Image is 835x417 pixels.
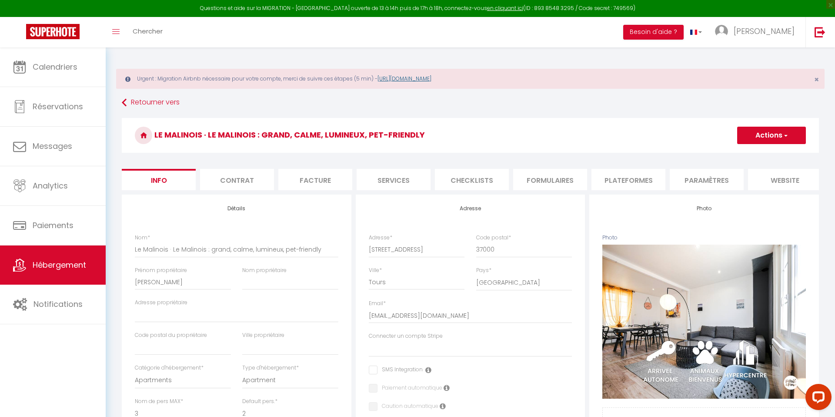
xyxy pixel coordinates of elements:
label: Nom [135,234,150,242]
span: Paiements [33,220,73,231]
a: [URL][DOMAIN_NAME] [377,75,431,82]
label: Adresse propriétaire [135,299,187,307]
label: Code postal du propriétaire [135,331,207,340]
img: Super Booking [26,24,80,39]
label: Photo [602,234,618,242]
img: logout [815,27,825,37]
h3: Le Malinois · Le Malinois : grand, calme, lumineux, pet-friendly [122,118,819,153]
label: Pays [476,266,491,275]
span: Messages [33,141,72,151]
label: Code postal [476,234,511,242]
label: Paiement automatique [377,384,442,393]
li: Formulaires [513,169,587,190]
button: Besoin d'aide ? [623,25,684,40]
li: Facture [278,169,352,190]
span: Chercher [133,27,163,36]
label: Default pers. [242,397,277,406]
button: Supprimer [684,315,725,328]
label: Email [369,299,386,308]
button: Close [814,76,819,84]
li: Checklists [435,169,509,190]
span: Analytics [33,180,68,191]
button: Actions [737,127,806,144]
label: Connecter un compte Stripe [369,332,443,340]
label: Ville [369,266,382,275]
li: Info [122,169,196,190]
span: Réservations [33,101,83,112]
h4: Photo [602,205,806,212]
li: website [748,169,822,190]
label: Caution automatique [377,402,438,412]
a: Retourner vers [122,95,819,111]
label: Nom propriétaire [242,266,287,275]
a: ... [PERSON_NAME] [708,17,805,47]
li: Contrat [200,169,274,190]
li: Paramètres [670,169,744,190]
span: [PERSON_NAME] [734,26,795,37]
h4: Adresse [369,205,572,212]
div: Urgent : Migration Airbnb nécessaire pour votre compte, merci de suivre ces étapes (5 min) - [116,69,825,89]
label: Ville propriétaire [242,331,284,340]
label: Adresse [369,234,392,242]
span: Hébergement [33,259,86,270]
a: Chercher [126,17,169,47]
label: Catégorie d'hébergement [135,364,204,372]
label: Type d'hébergement [242,364,299,372]
iframe: LiveChat chat widget [798,380,835,417]
label: Nom de pers MAX [135,397,183,406]
li: Services [357,169,431,190]
label: Prénom propriétaire [135,266,187,275]
span: × [814,74,819,85]
h4: Détails [135,205,338,212]
span: Notifications [33,299,83,309]
span: Calendriers [33,61,77,72]
a: en cliquant ici [487,4,523,12]
li: Plateformes [591,169,665,190]
img: ... [715,25,728,38]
